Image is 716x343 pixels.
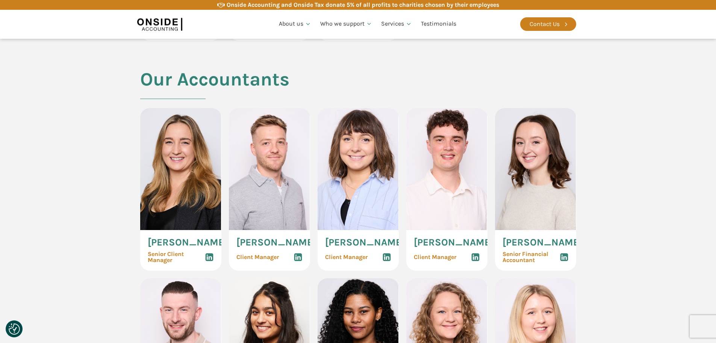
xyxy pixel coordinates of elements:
span: [PERSON_NAME] [503,238,582,247]
span: [PERSON_NAME] [325,238,405,247]
div: Contact Us [530,19,560,29]
span: [PERSON_NAME] [236,238,316,247]
span: Client Manager [236,254,279,260]
span: Senior Financial Accountant [503,251,560,263]
button: Consent Preferences [9,323,20,335]
a: About us [274,11,316,37]
span: [PERSON_NAME] [414,238,493,247]
span: Senior Client Manager [148,251,205,263]
h2: Our Accountants [140,69,289,108]
a: Contact Us [520,17,576,31]
a: Services [377,11,416,37]
a: Testimonials [416,11,461,37]
a: Who we support [316,11,377,37]
img: Onside Accounting [137,15,182,33]
span: [PERSON_NAME] [148,238,227,247]
span: Client Manager [414,254,456,260]
img: Revisit consent button [9,323,20,335]
span: Client Manager [325,254,368,260]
